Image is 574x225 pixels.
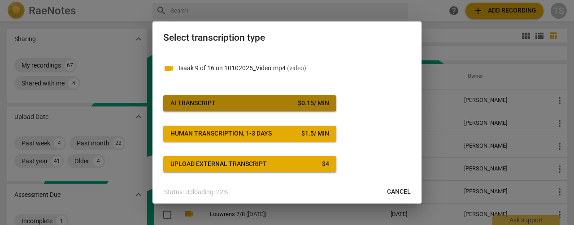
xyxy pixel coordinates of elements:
span: Cancel [387,187,411,196]
div: $ 4 [322,160,329,169]
div: $ 0.15 / min [298,99,329,108]
p: Status: Uploading: 22% [164,187,228,197]
div: Human transcription, 1-3 days [170,129,272,138]
button: Human transcription, 1-3 days$1.5/ min [163,126,336,142]
div: $ 1.5 / min [301,129,329,138]
button: Upload external transcript$4 [163,156,336,172]
h2: Select transcription type [163,32,411,43]
p: Isaak 9 of 16 on 10102025_Video.mp4(video) [178,64,411,73]
div: AI Transcript [170,99,216,108]
button: AI Transcript$0.15/ min [163,95,336,111]
span: videocam [163,63,174,74]
div: Upload external transcript [170,160,267,169]
button: Cancel [380,184,418,200]
span: ( video ) [287,64,306,72]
